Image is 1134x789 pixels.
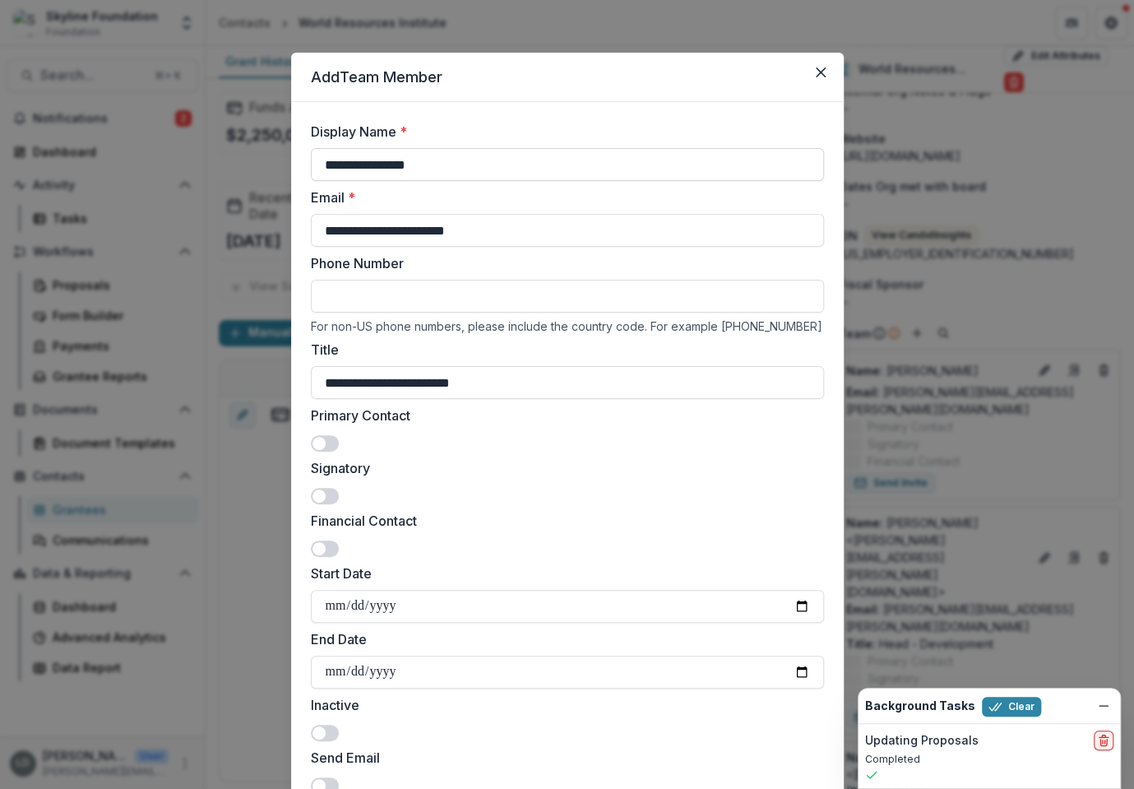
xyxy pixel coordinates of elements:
[865,734,979,748] h2: Updating Proposals
[311,695,814,715] label: Inactive
[982,697,1041,717] button: Clear
[311,319,824,333] div: For non-US phone numbers, please include the country code. For example [PHONE_NUMBER]
[311,122,814,142] label: Display Name
[1094,731,1113,750] button: delete
[808,59,834,86] button: Close
[311,511,814,531] label: Financial Contact
[865,699,975,713] h2: Background Tasks
[311,340,814,360] label: Title
[311,629,814,649] label: End Date
[865,752,1113,767] p: Completed
[291,53,844,102] header: Add Team Member
[311,188,814,207] label: Email
[311,406,814,425] label: Primary Contact
[311,748,814,768] label: Send Email
[311,564,814,583] label: Start Date
[1094,696,1113,716] button: Dismiss
[311,458,814,478] label: Signatory
[311,253,814,273] label: Phone Number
